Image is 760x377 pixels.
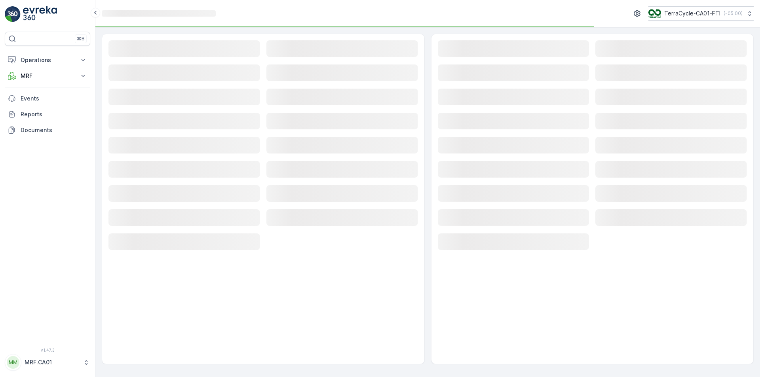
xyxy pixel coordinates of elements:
a: Reports [5,106,90,122]
a: Events [5,91,90,106]
p: Documents [21,126,87,134]
div: MM [7,356,19,369]
span: v 1.47.3 [5,348,90,352]
button: MRF [5,68,90,84]
p: Reports [21,110,87,118]
p: Events [21,95,87,102]
img: logo [5,6,21,22]
button: MMMRF.CA01 [5,354,90,371]
img: TC_BVHiTW6.png [648,9,661,18]
p: Operations [21,56,74,64]
button: TerraCycle-CA01-FTI(-05:00) [648,6,754,21]
p: MRF [21,72,74,80]
img: logo_light-DOdMpM7g.png [23,6,57,22]
p: MRF.CA01 [25,358,79,366]
p: TerraCycle-CA01-FTI [664,9,720,17]
a: Documents [5,122,90,138]
p: ( -05:00 ) [724,10,743,17]
button: Operations [5,52,90,68]
p: ⌘B [77,36,85,42]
